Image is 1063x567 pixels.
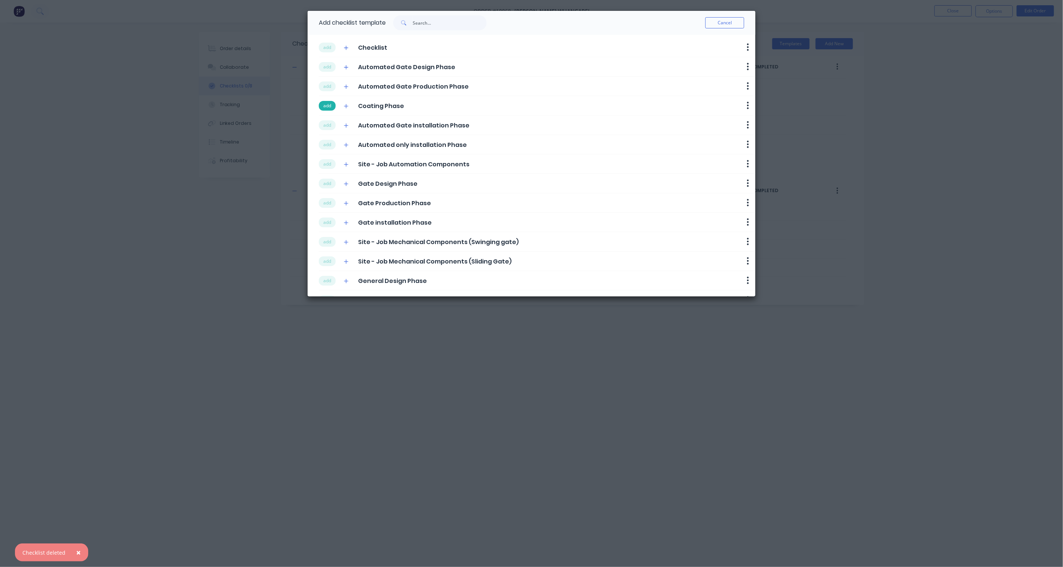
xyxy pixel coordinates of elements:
button: add [319,101,336,111]
button: Cancel [705,17,744,28]
span: General Design Phase [358,277,427,286]
button: add [319,295,336,305]
span: Gate installation Phase [358,218,432,227]
span: × [76,547,81,558]
div: Add checklist template [319,11,386,35]
button: add [319,43,336,52]
span: Site - Job Mechanical Components (Swinging gate) [358,238,519,247]
button: add [319,120,336,130]
span: Automated Gate Production Phase [358,82,469,91]
button: add [319,62,336,72]
span: Gate Design Phase [358,179,418,188]
button: add [319,81,336,91]
div: Checklist deleted [22,549,65,557]
button: add [319,198,336,208]
span: Automated Gate installation Phase [358,121,469,130]
button: add [319,140,336,150]
span: Automated Gate Design Phase [358,63,455,72]
input: Search... [413,15,487,30]
span: General Production Phase [358,296,440,305]
span: Site - Job Automation Components [358,160,469,169]
button: add [319,218,336,227]
span: Checklist [358,43,387,52]
button: add [319,159,336,169]
button: add [319,256,336,266]
button: add [319,237,336,247]
button: Close [69,543,88,561]
button: add [319,179,336,188]
span: Site - Job Mechanical Components (Sliding Gate) [358,257,512,266]
span: Gate Production Phase [358,199,431,208]
span: Automated only installation Phase [358,141,467,150]
span: Coating Phase [358,102,404,111]
button: add [319,276,336,286]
